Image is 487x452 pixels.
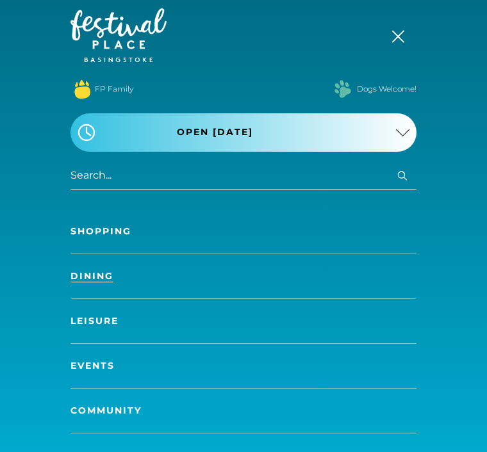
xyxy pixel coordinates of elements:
[384,26,417,44] button: Toggle navigation
[177,125,253,139] span: Open [DATE]
[70,161,417,190] input: Search...
[95,83,133,95] a: FP Family
[70,299,417,343] a: Leisure
[70,8,167,62] img: Festival Place Logo
[70,254,417,298] a: Dining
[70,389,417,433] a: Community
[357,83,417,95] a: Dogs Welcome!
[70,113,417,152] button: Open [DATE]
[70,209,417,254] a: Shopping
[70,344,417,388] a: Events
